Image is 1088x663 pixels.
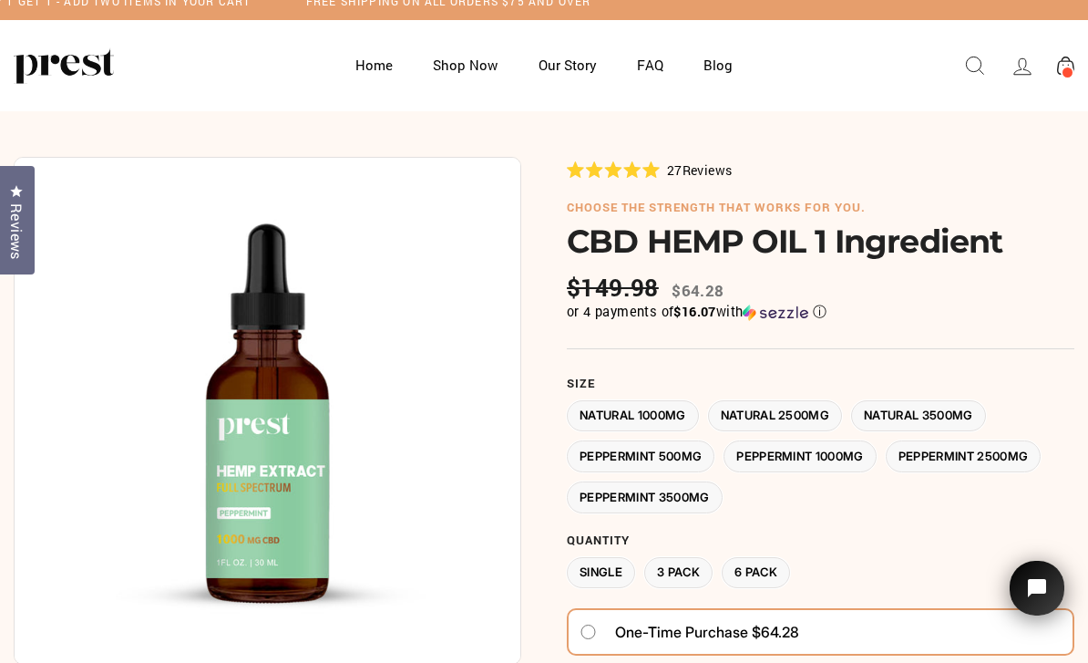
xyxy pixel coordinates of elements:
[5,203,28,260] span: Reviews
[567,303,1074,321] div: or 4 payments of$16.07withSezzle Click to learn more about Sezzle
[567,201,1074,215] h6: choose the strength that works for you.
[14,47,114,84] img: PREST ORGANICS
[685,47,751,83] a: Blog
[724,440,877,472] label: Peppermint 1000MG
[619,47,682,83] a: FAQ
[337,47,411,83] a: Home
[567,160,732,180] div: 27Reviews
[567,482,723,513] label: Peppermint 3500MG
[673,303,715,320] span: $16.07
[567,400,699,432] label: Natural 1000MG
[567,377,1074,391] label: Size
[567,534,1074,548] label: Quantity
[672,280,724,301] span: $64.28
[851,400,986,432] label: Natural 3500MG
[337,47,752,83] ul: Primary
[567,440,714,472] label: Peppermint 500MG
[567,274,663,302] span: $149.98
[886,440,1042,472] label: Peppermint 2500MG
[708,400,843,432] label: Natural 2500MG
[567,303,1074,321] div: or 4 payments of with
[520,47,615,83] a: Our Story
[986,535,1088,663] iframe: Tidio Chat
[580,625,597,639] input: One-time purchase $64.28
[667,161,683,179] span: 27
[567,223,1074,260] h1: CBD HEMP OIL 1 Ingredient
[415,47,516,83] a: Shop Now
[644,557,713,589] label: 3 Pack
[567,557,635,589] label: Single
[722,557,790,589] label: 6 Pack
[615,617,799,647] span: One-time purchase $64.28
[743,305,808,321] img: Sezzle
[683,161,733,179] span: Reviews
